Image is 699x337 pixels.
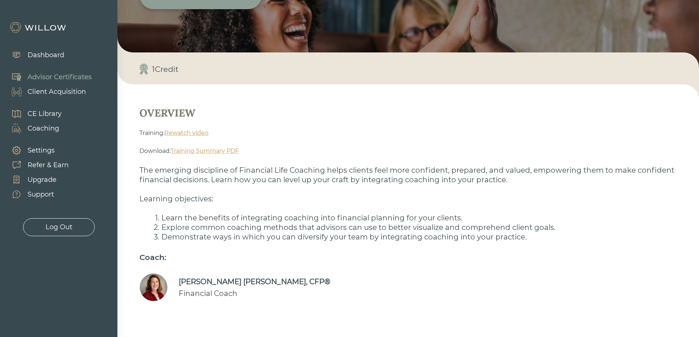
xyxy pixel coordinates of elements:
[28,146,55,155] div: Settings
[45,222,72,232] div: Log Out
[4,121,62,136] a: Coaching
[150,223,677,232] li: Explore common coaching methods that advisors can use to better visualize and comprehend client g...
[28,175,57,185] div: Upgrade
[28,190,54,199] div: Support
[139,194,677,204] p: Learning objectives:
[4,158,69,172] a: Refer & Earn
[28,109,62,119] div: CE Library
[28,160,69,170] div: Refer & Earn
[4,143,69,158] a: Settings
[139,106,677,120] div: OVERVIEW
[152,63,179,75] div: 1 Credit
[28,50,64,60] div: Dashboard
[28,87,86,97] div: Client Acquisition
[28,124,59,133] div: Coaching
[139,129,688,138] div: Training:
[179,287,330,299] div: Financial Coach
[139,252,677,263] div: Coach:
[4,48,64,62] a: Dashboard
[164,129,208,136] a: Rewatch video
[4,172,69,187] a: Upgrade
[4,70,92,84] a: Advisor Certificates
[179,277,330,286] b: [PERSON_NAME] [PERSON_NAME], CFP®
[28,72,92,82] div: Advisor Certificates
[150,232,677,242] li: Demonstrate ways in which you can diversify your team by integrating coaching into your practice.
[139,165,677,184] p: The emerging discipline of Financial Life Coaching helps clients feel more confident, prepared, a...
[139,147,688,155] div: Download:
[9,22,68,33] img: Willow
[150,213,677,223] li: Learn the benefits of integrating coaching into financial planning for your clients.
[171,147,239,154] a: Training Summary PDF
[4,84,92,99] a: Client Acquisition
[4,106,62,121] a: CE Library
